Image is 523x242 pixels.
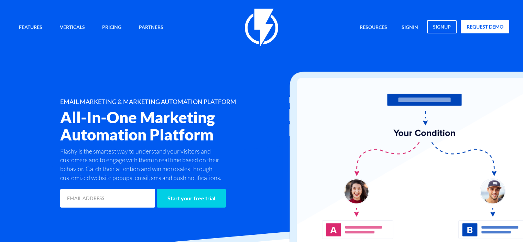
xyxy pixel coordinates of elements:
[396,20,423,35] a: signin
[60,147,236,182] p: Flashy is the smartest way to understand your visitors and customers and to engage with them in r...
[60,189,155,208] input: EMAIL ADDRESS
[60,98,298,105] h1: EMAIL MARKETING & MARKETING AUTOMATION PLATFORM
[157,189,226,208] input: Start your free trial
[14,20,47,35] a: Features
[461,20,509,33] a: request demo
[134,20,168,35] a: Partners
[60,109,298,143] h2: All-In-One Marketing Automation Platform
[355,20,392,35] a: Resources
[97,20,127,35] a: Pricing
[427,20,457,33] a: signup
[55,20,90,35] a: Verticals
